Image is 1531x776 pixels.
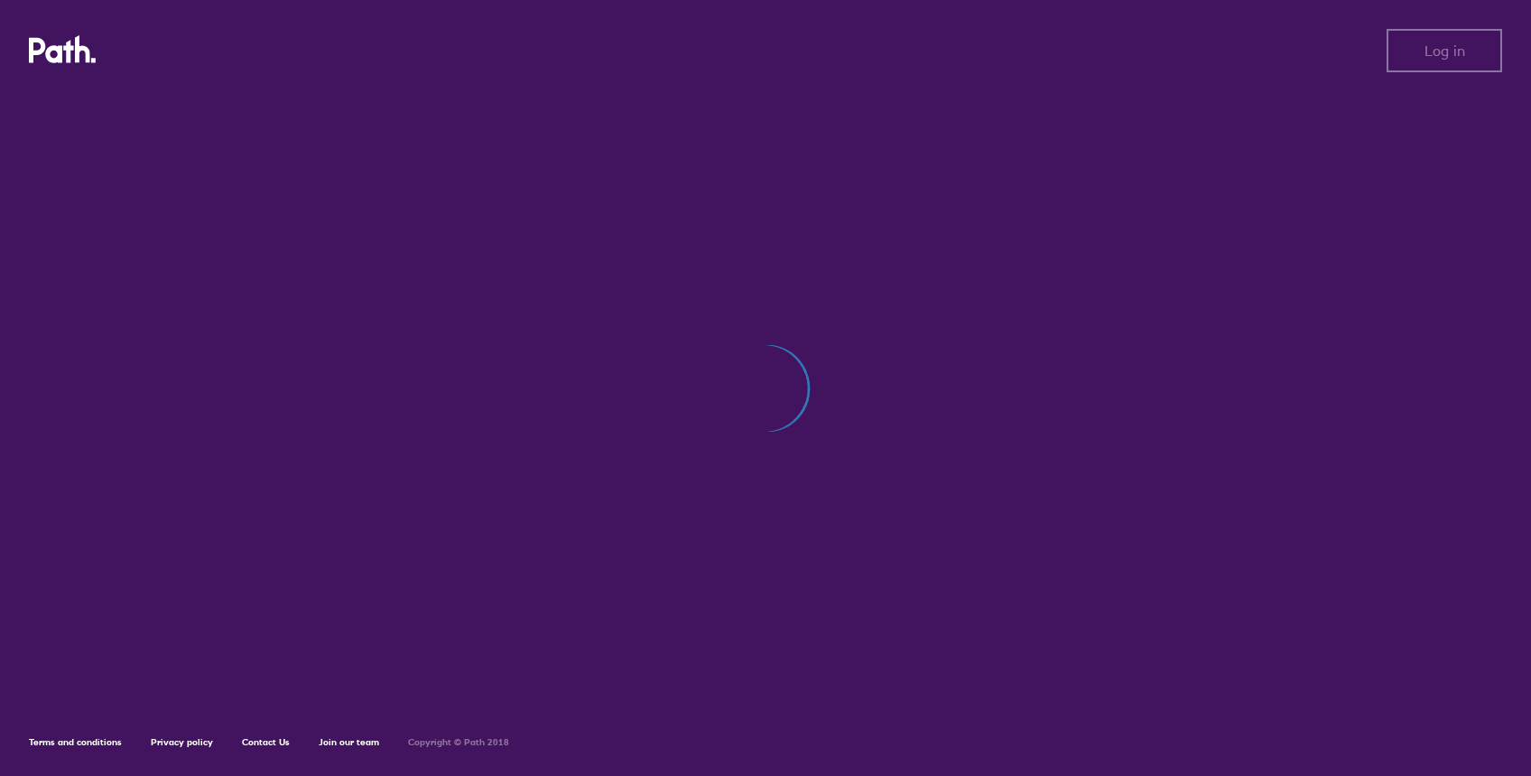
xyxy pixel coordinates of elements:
[319,736,379,748] a: Join our team
[242,736,290,748] a: Contact Us
[151,736,213,748] a: Privacy policy
[29,736,122,748] a: Terms and conditions
[1387,29,1502,72] button: Log in
[408,737,509,748] h6: Copyright © Path 2018
[1424,42,1465,59] span: Log in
